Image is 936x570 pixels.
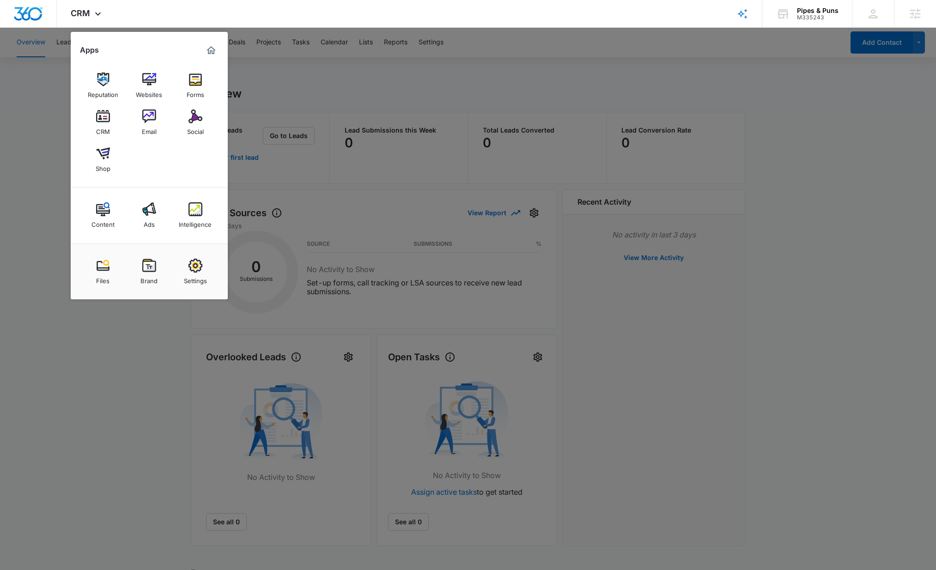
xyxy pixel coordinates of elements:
a: Marketing 360® Dashboard [204,43,219,58]
div: Forms [187,86,204,98]
a: Social [178,105,213,140]
div: Websites [136,86,162,98]
a: Reputation [85,68,121,103]
a: Intelligence [178,198,213,233]
a: Email [132,105,167,140]
a: Shop [85,142,121,177]
div: Content [91,216,115,228]
a: Content [85,198,121,233]
div: Settings [184,273,207,285]
a: Brand [132,254,167,289]
div: account name [797,7,839,14]
div: Files [96,273,109,285]
div: Brand [140,273,158,285]
a: Ads [132,198,167,233]
h2: Apps [80,46,99,55]
a: CRM [85,105,121,140]
div: Social [187,123,204,135]
div: Reputation [88,86,118,98]
span: CRM [71,8,90,18]
a: Files [85,254,121,289]
a: Settings [178,254,213,289]
div: Email [142,123,157,135]
div: account id [797,14,839,21]
div: Ads [144,216,155,228]
div: CRM [96,123,110,135]
div: Intelligence [179,216,212,228]
div: Shop [96,160,110,172]
a: Forms [178,68,213,103]
a: Websites [132,68,167,103]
